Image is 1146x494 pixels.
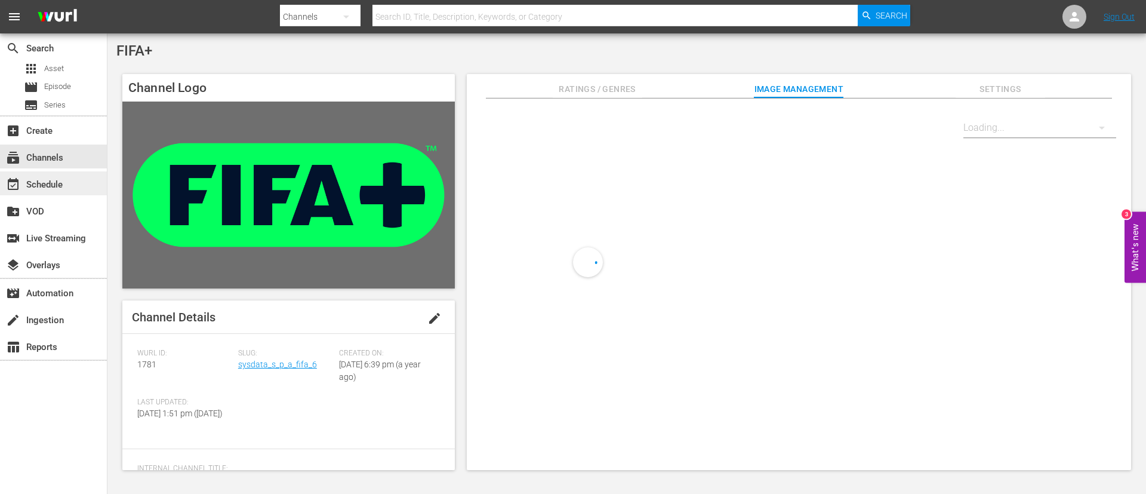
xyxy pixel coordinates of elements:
[876,5,907,26] span: Search
[6,231,20,246] span: Live Streaming
[858,5,910,26] button: Search
[1104,12,1135,22] a: Sign Out
[24,62,38,76] span: Asset
[29,3,86,31] img: ans4CAIJ8jUAAAAAAAAAAAAAAAAAAAAAAAAgQb4GAAAAAAAAAAAAAAAAAAAAAAAAJMjXAAAAAAAAAAAAAAAAAAAAAAAAgAT5G...
[6,151,20,165] span: Channels
[427,311,442,326] span: edit
[754,82,843,97] span: Image Management
[116,42,152,59] span: FIFA+
[44,81,71,93] span: Episode
[137,464,434,474] span: Internal Channel Title:
[6,258,20,272] span: Overlays
[122,74,455,102] h4: Channel Logo
[339,349,434,358] span: Created On:
[44,63,64,75] span: Asset
[420,304,449,333] button: edit
[238,360,317,369] a: sysdata_s_p_a_fifa_6
[122,102,455,289] img: FIFA+
[6,177,20,192] span: Schedule
[137,398,232,407] span: Last Updated:
[132,310,215,324] span: Channel Details
[6,41,20,56] span: Search
[24,80,38,94] span: Episode
[1125,211,1146,283] button: Open Feedback Widget
[24,98,38,112] span: Series
[553,82,642,97] span: Ratings / Genres
[44,99,66,111] span: Series
[137,409,223,418] span: [DATE] 1:51 pm ([DATE])
[6,313,20,327] span: Ingestion
[339,360,421,382] span: [DATE] 6:39 pm (a year ago)
[6,124,20,138] span: Create
[6,204,20,219] span: create_new_folder
[6,340,20,354] span: Reports
[7,10,21,24] span: menu
[6,286,20,300] span: Automation
[137,360,156,369] span: 1781
[238,349,333,358] span: Slug:
[137,349,232,358] span: Wurl ID:
[956,82,1045,97] span: Settings
[1122,209,1131,219] div: 3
